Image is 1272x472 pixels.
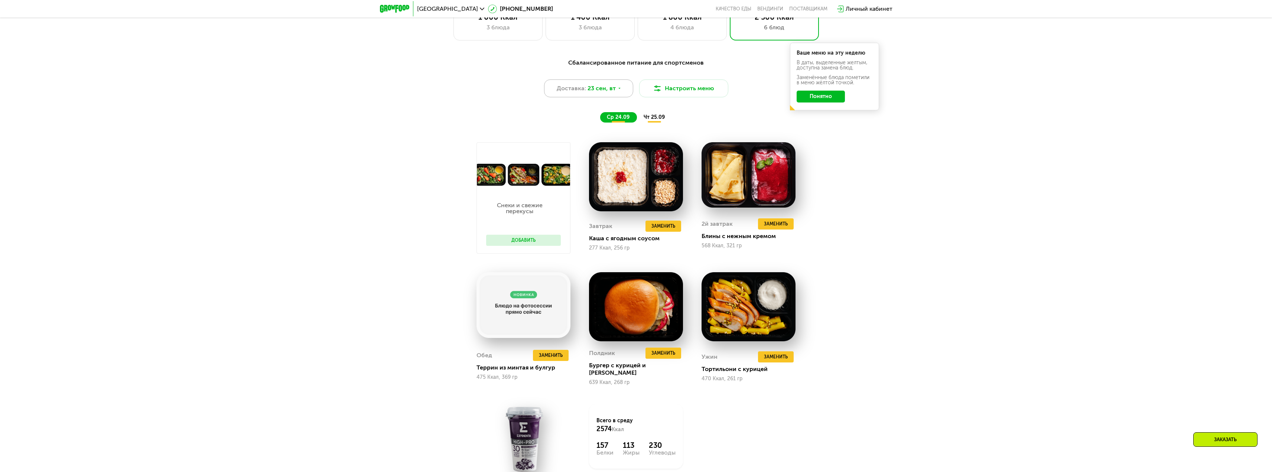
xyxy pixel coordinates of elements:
p: Снеки и свежие перекусы [486,202,553,214]
button: Заменить [758,218,794,230]
div: 230 [649,441,676,450]
div: Полдник [589,348,615,359]
button: Заменить [758,351,794,362]
span: Заменить [651,222,675,230]
div: 4 блюда [645,23,719,32]
div: Ужин [702,351,718,362]
span: Заменить [539,352,563,359]
span: Ккал [612,426,624,433]
button: Добавить [486,235,561,246]
span: 23 сен, вт [588,84,616,93]
span: Доставка: [557,84,586,93]
button: Заменить [533,350,569,361]
span: 2574 [596,425,612,433]
div: В даты, выделенные желтым, доступна замена блюд. [797,60,872,71]
div: Личный кабинет [846,4,892,13]
div: Заказать [1193,432,1258,447]
span: чт 25.09 [644,114,665,120]
div: Обед [476,350,492,361]
button: Понятно [797,91,845,102]
span: ср 24.09 [607,114,630,120]
div: 568 Ккал, 321 гр [702,243,796,249]
span: Заменить [764,220,788,228]
div: Сбалансированное питание для спортсменов [416,58,856,68]
div: поставщикам [789,6,827,12]
div: Заменённые блюда пометили в меню жёлтой точкой. [797,75,872,85]
div: Террин из минтая и булгур [476,364,576,371]
div: Белки [596,450,614,456]
span: Заменить [764,353,788,361]
div: 157 [596,441,614,450]
div: Всего в среду [596,417,676,433]
button: Настроить меню [639,79,728,97]
div: 277 Ккал, 256 гр [589,245,683,251]
div: 3 блюда [553,23,627,32]
span: Заменить [651,349,675,357]
div: Завтрак [589,221,612,232]
div: Ваше меню на эту неделю [797,51,872,56]
div: 470 Ккал, 261 гр [702,376,796,382]
div: Блины с нежным кремом [702,232,801,240]
div: Углеводы [649,450,676,456]
div: Жиры [623,450,640,456]
div: 3 блюда [461,23,535,32]
button: Заменить [645,221,681,232]
div: 113 [623,441,640,450]
a: Качество еды [716,6,751,12]
button: Заменить [645,348,681,359]
div: Бургер с курицей и [PERSON_NAME] [589,362,689,377]
div: 6 блюд [738,23,811,32]
div: 639 Ккал, 268 гр [589,380,683,385]
a: Вендинги [757,6,783,12]
div: 2й завтрак [702,218,733,230]
div: Тортильони с курицей [702,365,801,373]
div: Каша с ягодным соусом [589,235,689,242]
span: [GEOGRAPHIC_DATA] [417,6,478,12]
a: [PHONE_NUMBER] [488,4,553,13]
div: 475 Ккал, 369 гр [476,374,570,380]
